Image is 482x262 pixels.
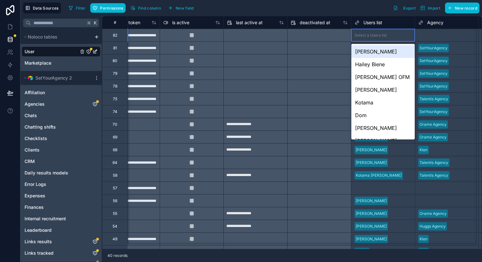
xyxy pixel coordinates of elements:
span: New field [176,6,194,11]
div: [PERSON_NAME] [356,160,387,166]
div: Huggs Agency [420,223,446,229]
div: Klen [420,147,427,153]
div: Talentis Agency [420,160,448,166]
button: Permissions [90,3,125,13]
span: Import [428,6,440,11]
div: 81 [113,46,117,51]
div: [PERSON_NAME] [356,147,387,153]
div: Orame Agency [420,134,447,140]
div: 69 [113,135,117,140]
div: 56 [113,198,117,203]
div: [PERSON_NAME] [351,122,415,134]
span: Find column [138,6,161,11]
div: [PERSON_NAME] [351,45,415,58]
div: SetYourAgency [420,109,448,115]
div: Select a Users list [354,33,387,38]
span: deactivated at [300,19,330,26]
a: Permissions [90,3,128,13]
div: SetYourAgency [420,45,448,51]
div: 74 [113,109,117,114]
div: Orame Agency [420,211,447,216]
div: Orame Agency [420,122,447,127]
span: Export [403,6,416,11]
div: [PERSON_NAME] [356,198,387,204]
div: [PERSON_NAME] [356,211,387,216]
div: Kotama [PERSON_NAME] [356,173,402,178]
div: Talentis Agency [420,173,448,178]
div: 79 [113,71,117,76]
div: 58 [113,173,117,178]
div: 78 [113,84,117,89]
button: New field [166,3,196,13]
span: Data Sources [33,6,59,11]
div: Talentis Agency [420,96,448,102]
div: [PERSON_NAME] [356,223,387,229]
div: 80 [113,58,117,63]
button: Import [418,3,442,13]
div: Dom [351,109,415,122]
div: Klen [420,236,427,242]
span: K [93,21,98,25]
div: 57 [113,186,117,191]
div: SetYourAgency [420,83,448,89]
div: Hailey Biene [351,58,415,71]
div: # [107,20,123,25]
div: 49 [113,237,117,242]
span: last active at [236,19,263,26]
div: Klen [420,249,427,255]
div: Kotama [351,96,415,109]
span: New record [455,6,477,11]
span: is active [172,19,189,26]
span: Users list [363,19,382,26]
div: 55 [113,211,117,216]
div: 68 [113,147,117,152]
a: New record [442,3,479,13]
span: Permissions [100,6,123,11]
div: 54 [113,224,117,229]
div: 82 [113,33,117,38]
div: 75 [113,96,117,102]
div: [PERSON_NAME] [356,236,387,242]
div: [PERSON_NAME] [351,83,415,96]
button: New record [445,3,479,13]
button: Find column [128,3,163,13]
span: Agency [427,19,443,26]
div: SetYourAgency [420,58,448,64]
span: Filter [76,6,86,11]
div: SetYourAgency [420,71,448,76]
div: Substy [356,249,368,255]
div: 64 [113,160,117,165]
button: Data Sources [23,3,61,13]
button: Export [391,3,418,13]
span: 40 records [107,253,128,258]
div: [PERSON_NAME] OFM [351,71,415,83]
div: [PERSON_NAME] [351,134,415,147]
button: Filter [66,3,88,13]
div: 70 [113,122,117,127]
